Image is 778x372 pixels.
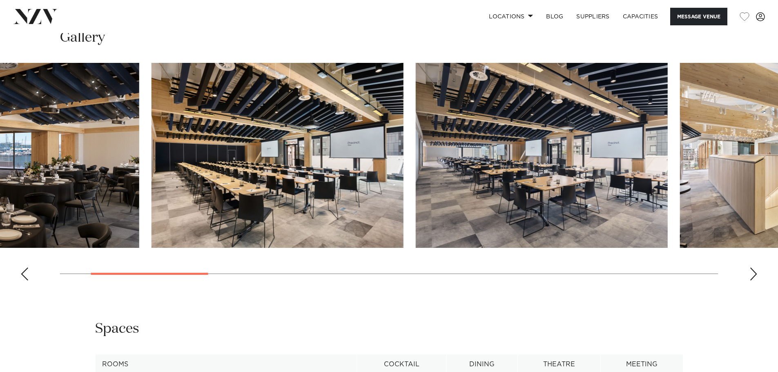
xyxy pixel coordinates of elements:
a: Locations [482,8,539,25]
a: Capacities [616,8,665,25]
a: BLOG [539,8,570,25]
button: Message Venue [670,8,727,25]
swiper-slide: 3 / 14 [416,63,668,248]
img: nzv-logo.png [13,9,58,24]
swiper-slide: 2 / 14 [152,63,403,248]
h2: Gallery [60,29,105,47]
h2: Spaces [95,320,139,338]
a: SUPPLIERS [570,8,616,25]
